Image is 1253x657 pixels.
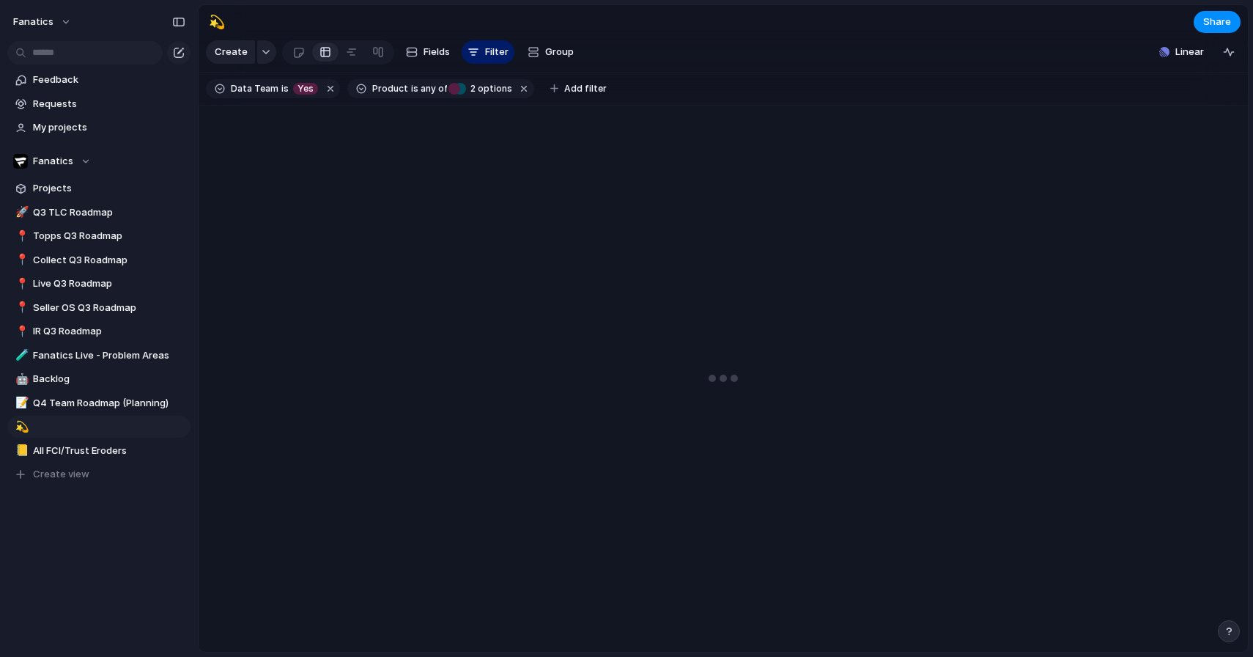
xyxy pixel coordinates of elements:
span: 2 [466,83,478,94]
div: 💫 [15,419,26,436]
button: 2 options [448,81,515,97]
button: Linear [1153,41,1210,63]
a: 💫 [7,416,191,438]
div: 📍 [15,299,26,316]
a: 📍Collect Q3 Roadmap [7,249,191,271]
button: 📍 [13,301,28,315]
button: fanatics [7,10,79,34]
button: 💫 [13,419,28,434]
button: Fields [400,40,456,64]
button: Share [1194,11,1241,33]
a: My projects [7,117,191,139]
button: 📍 [13,253,28,268]
div: 📍 [15,276,26,293]
span: Share [1203,15,1231,29]
button: 📍 [13,276,28,291]
button: Create view [7,463,191,485]
span: Yes [297,82,314,95]
span: fanatics [13,15,53,29]
div: 📍 [15,228,26,245]
span: any of [418,82,447,95]
div: 🧪 [15,347,26,364]
span: is [281,82,289,95]
a: 📍Topps Q3 Roadmap [7,225,191,247]
button: 📝 [13,396,28,411]
span: Topps Q3 Roadmap [33,229,185,243]
span: Collect Q3 Roadmap [33,253,185,268]
button: Group [520,40,581,64]
button: 📍 [13,324,28,339]
span: Q3 TLC Roadmap [33,205,185,220]
span: My projects [33,120,185,135]
div: 💫 [209,12,225,32]
span: Q4 Team Roadmap (Planning) [33,396,185,411]
button: isany of [408,81,450,97]
span: All FCI/Trust Eroders [33,444,185,458]
span: Group [545,45,574,59]
span: Fanatics Live - Problem Areas [33,348,185,363]
span: Linear [1175,45,1204,59]
span: Seller OS Q3 Roadmap [33,301,185,315]
span: Product [372,82,408,95]
span: Backlog [33,372,185,386]
a: 📝Q4 Team Roadmap (Planning) [7,392,191,414]
button: 🤖 [13,372,28,386]
button: Filter [462,40,514,64]
a: Feedback [7,69,191,91]
span: Live Q3 Roadmap [33,276,185,291]
a: 📒All FCI/Trust Eroders [7,440,191,462]
button: 📒 [13,444,28,458]
span: Add filter [564,82,607,95]
span: Feedback [33,73,185,87]
a: 📍Live Q3 Roadmap [7,273,191,295]
span: IR Q3 Roadmap [33,324,185,339]
button: Yes [290,81,321,97]
a: Requests [7,93,191,115]
a: 📍IR Q3 Roadmap [7,320,191,342]
a: Projects [7,177,191,199]
span: Data Team [231,82,278,95]
div: 📝 [15,394,26,411]
span: Filter [485,45,509,59]
div: 📍 [15,252,26,268]
div: 🤖 [15,371,26,388]
span: Projects [33,181,185,196]
a: 🧪Fanatics Live - Problem Areas [7,345,191,367]
span: Create view [33,467,89,482]
a: 🤖Backlog [7,368,191,390]
button: 🚀 [13,205,28,220]
button: 💫 [205,10,229,34]
div: 📍 [15,323,26,340]
button: Fanatics [7,150,191,172]
button: Create [206,40,255,64]
a: 📍Seller OS Q3 Roadmap [7,297,191,319]
span: Create [215,45,248,59]
button: Add filter [542,78,616,99]
div: 📒 [15,442,26,459]
span: options [466,82,512,95]
button: is [278,81,292,97]
span: Requests [33,97,185,111]
div: 🚀 [15,204,26,221]
a: 🚀Q3 TLC Roadmap [7,202,191,224]
button: 🧪 [13,348,28,363]
span: Fanatics [33,154,73,169]
span: is [411,82,418,95]
button: 📍 [13,229,28,243]
span: Fields [424,45,450,59]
